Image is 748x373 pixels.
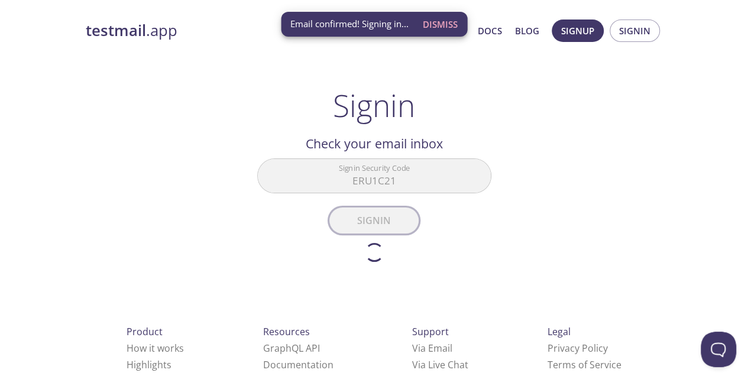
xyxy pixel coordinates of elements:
[552,20,604,42] button: Signup
[127,325,163,338] span: Product
[412,342,452,355] a: Via Email
[548,325,571,338] span: Legal
[127,342,184,355] a: How it works
[86,20,146,41] strong: testmail
[127,358,171,371] a: Highlights
[257,134,491,154] h2: Check your email inbox
[619,23,650,38] span: Signin
[412,358,468,371] a: Via Live Chat
[263,342,320,355] a: GraphQL API
[478,23,502,38] a: Docs
[548,358,621,371] a: Terms of Service
[515,23,539,38] a: Blog
[263,325,310,338] span: Resources
[610,20,660,42] button: Signin
[423,17,458,32] span: Dismiss
[561,23,594,38] span: Signup
[701,332,736,367] iframe: Help Scout Beacon - Open
[418,13,462,35] button: Dismiss
[333,87,415,123] h1: Signin
[290,18,409,30] span: Email confirmed! Signing in...
[86,21,364,41] a: testmail.app
[412,325,449,338] span: Support
[263,358,333,371] a: Documentation
[548,342,608,355] a: Privacy Policy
